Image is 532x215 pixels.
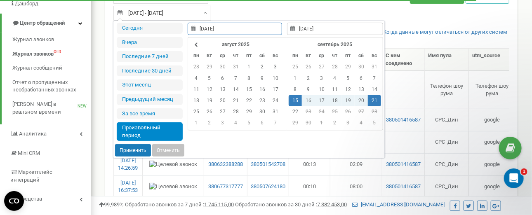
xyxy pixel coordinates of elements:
td: 00:13 [289,153,330,175]
li: Произвольный период [117,122,183,141]
td: 5 [242,117,256,129]
li: Последние 30 дней [117,65,183,77]
th: пн [289,50,302,61]
span: 99,989% [99,201,124,208]
td: 3 [315,73,328,84]
td: СРС_Дин [425,153,469,175]
a: Журнал звонковOLD [12,47,91,61]
th: август 2025 [203,39,269,50]
td: 22 [289,106,302,117]
span: Средства [19,196,42,202]
td: 28 [328,61,341,72]
td: 26 [302,61,315,72]
td: 5 [341,73,355,84]
a: 380677317777 [207,183,244,191]
img: Целевой звонок [149,183,197,191]
td: 23 [256,95,269,106]
th: сентябрь 2025 [302,39,368,50]
td: 29 [289,117,302,129]
a: Журнал звонков [12,33,91,47]
span: Центр обращений [20,20,65,26]
td: 4 [190,73,203,84]
a: Центр обращений [2,14,91,33]
span: Аналитика [19,131,47,137]
iframe: Intercom live chat [504,168,524,188]
a: 380501416587 [386,183,421,191]
td: 4 [229,117,242,129]
td: 29 [242,106,256,117]
td: 14 [368,84,381,95]
td: 7 [269,117,282,129]
a: 380632388288 [207,161,244,168]
td: 16 [302,95,315,106]
td: 30 [302,117,315,129]
td: 27 [355,106,368,117]
td: 15 [289,95,302,106]
td: СРС_Дин [425,131,469,153]
td: 4 [328,73,341,84]
td: 14 [229,84,242,95]
a: 380501416587 [386,161,421,168]
li: За все время [117,108,183,119]
td: 21 [229,95,242,106]
td: 2 [328,117,341,129]
th: чт [328,50,341,61]
td: 30 [256,106,269,117]
td: 7 [368,73,381,84]
a: 380501416587 [386,116,421,124]
td: 13 [355,84,368,95]
td: 11 [190,84,203,95]
th: ср [216,50,229,61]
th: пн [190,50,203,61]
td: 5 [368,117,381,129]
td: 6 [355,73,368,84]
td: 02:09 [330,153,382,175]
td: 19 [341,95,355,106]
td: 20 [216,95,229,106]
td: 4 [355,117,368,129]
td: 28 [368,106,381,117]
td: 29 [341,61,355,72]
td: 11 [328,84,341,95]
td: 1 [315,117,328,129]
td: 27 [216,106,229,117]
td: Телефон шоу рума [425,71,469,108]
td: 10 [315,84,328,95]
td: 2 [256,61,269,72]
td: 10 [269,73,282,84]
td: 1 [190,117,203,129]
th: сб [256,50,269,61]
td: google [469,109,516,131]
a: [PERSON_NAME] в реальном времениNEW [12,97,91,119]
td: 20 [355,95,368,106]
span: Обработано звонков за 30 дней : [235,201,347,208]
th: вс [368,50,381,61]
td: 31 [229,61,242,72]
a: Отчет о пропущенных необработанных звонках [12,75,91,97]
td: 22 [242,95,256,106]
td: google [469,131,516,153]
td: 17 [269,84,282,95]
td: Телефон шоу рума [469,71,516,108]
td: 12 [203,84,216,95]
a: 380501542708 [251,161,285,168]
td: 17 [315,95,328,106]
th: чт [229,50,242,61]
th: ср [315,50,328,61]
td: 16 [256,84,269,95]
td: 30 [355,61,368,72]
td: 08:00 [330,175,382,198]
td: 6 [216,73,229,84]
li: Этот месяц [117,79,183,91]
th: вт [203,50,216,61]
span: Журнал звонков [12,50,54,58]
span: Обработано звонков за 7 дней : [125,201,234,208]
td: 2 [203,117,216,129]
td: 25 [328,106,341,117]
li: Последние 7 дней [117,51,183,62]
td: google [469,175,516,198]
li: Предыдущий меcяц [117,94,183,105]
span: 1 [521,168,527,175]
td: 19 [203,95,216,106]
li: Вчера [117,37,183,48]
